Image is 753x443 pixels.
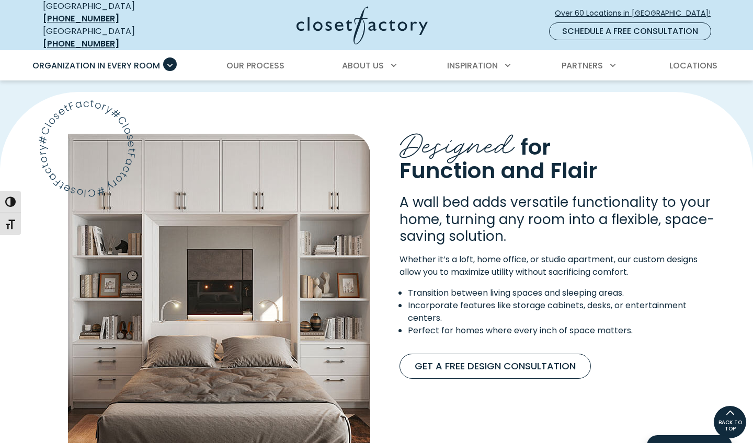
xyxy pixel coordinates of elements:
[555,8,719,19] span: Over 60 Locations in [GEOGRAPHIC_DATA]!
[713,405,747,439] a: BACK TO TOP
[400,354,591,379] a: Get A Free Design Consultation
[669,60,717,72] span: Locations
[408,299,718,324] li: Incorporate features like storage cabinets, desks, or entertainment centers.
[43,13,119,25] a: [PHONE_NUMBER]
[520,132,551,162] span: for
[296,6,428,44] img: Closet Factory Logo
[43,38,119,50] a: [PHONE_NUMBER]
[549,22,711,40] a: Schedule a Free Consultation
[562,60,603,72] span: Partners
[400,155,597,186] span: Function and Flair
[408,287,718,299] li: Transition between living spaces and sleeping areas.
[342,60,384,72] span: About Us
[447,60,498,72] span: Inspiration
[400,253,718,278] p: Whether it’s a loft, home office, or studio apartment, our custom designs allow you to maximize u...
[554,4,720,22] a: Over 60 Locations in [GEOGRAPHIC_DATA]!
[25,51,728,80] nav: Primary Menu
[226,60,284,72] span: Our Process
[400,119,515,165] span: Designed
[43,25,195,50] div: [GEOGRAPHIC_DATA]
[408,324,718,337] li: Perfect for homes where every inch of space matters.
[400,193,714,246] span: A wall bed adds versatile functionality to your home, turning any room into a flexible, space-sav...
[714,419,746,432] span: BACK TO TOP
[32,60,160,72] span: Organization in Every Room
